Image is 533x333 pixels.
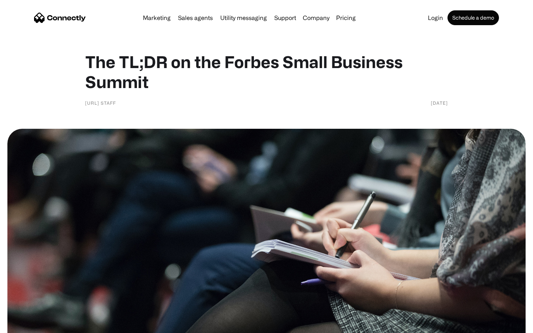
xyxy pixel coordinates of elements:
[425,15,446,21] a: Login
[271,15,299,21] a: Support
[15,320,44,330] ul: Language list
[85,52,448,92] h1: The TL;DR on the Forbes Small Business Summit
[7,320,44,330] aside: Language selected: English
[85,99,116,107] div: [URL] Staff
[333,15,359,21] a: Pricing
[447,10,499,25] a: Schedule a demo
[303,13,329,23] div: Company
[431,99,448,107] div: [DATE]
[217,15,270,21] a: Utility messaging
[140,15,174,21] a: Marketing
[175,15,216,21] a: Sales agents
